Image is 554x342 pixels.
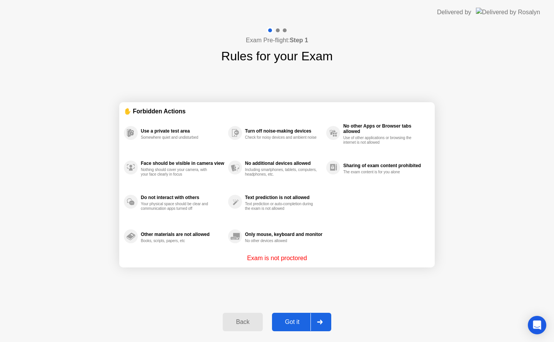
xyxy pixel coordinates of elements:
[528,316,546,334] div: Open Intercom Messenger
[245,135,318,140] div: Check for noisy devices and ambient noise
[476,8,540,17] img: Delivered by Rosalyn
[141,239,214,243] div: Books, scripts, papers, etc
[290,37,308,43] b: Step 1
[245,161,322,166] div: No additional devices allowed
[141,232,224,237] div: Other materials are not allowed
[245,232,322,237] div: Only mouse, keyboard and monitor
[124,107,430,116] div: ✋ Forbidden Actions
[141,135,214,140] div: Somewhere quiet and undisturbed
[343,163,426,168] div: Sharing of exam content prohibited
[245,239,318,243] div: No other devices allowed
[437,8,471,17] div: Delivered by
[272,313,331,331] button: Got it
[245,202,318,211] div: Text prediction or auto-completion during the exam is not allowed
[141,168,214,177] div: Nothing should cover your camera, with your face clearly in focus
[274,319,310,325] div: Got it
[141,195,224,200] div: Do not interact with others
[223,313,262,331] button: Back
[343,170,416,174] div: The exam content is for you alone
[246,36,308,45] h4: Exam Pre-flight:
[141,202,214,211] div: Your physical space should be clear and communication apps turned off
[343,123,426,134] div: No other Apps or Browser tabs allowed
[245,195,322,200] div: Text prediction is not allowed
[221,47,333,65] h1: Rules for your Exam
[247,254,307,263] p: Exam is not proctored
[141,161,224,166] div: Face should be visible in camera view
[343,136,416,145] div: Use of other applications or browsing the internet is not allowed
[245,168,318,177] div: Including smartphones, tablets, computers, headphones, etc.
[141,128,224,134] div: Use a private test area
[245,128,322,134] div: Turn off noise-making devices
[225,319,260,325] div: Back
